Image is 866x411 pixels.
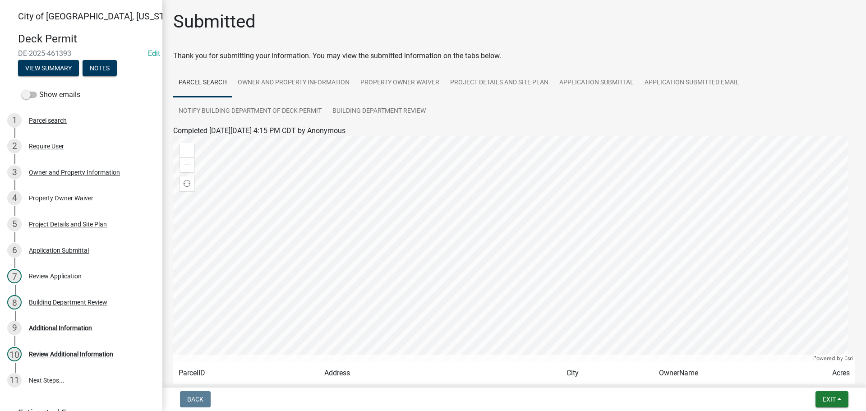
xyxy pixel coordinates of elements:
[561,362,653,384] td: City
[7,113,22,128] div: 1
[18,32,155,46] h4: Deck Permit
[29,169,120,175] div: Owner and Property Information
[83,65,117,72] wm-modal-confirm: Notes
[173,362,319,384] td: ParcelID
[148,49,160,58] wm-modal-confirm: Edit Application Number
[173,51,855,61] div: Thank you for submitting your information. You may view the submitted information on the tabs below.
[554,69,639,97] a: Application Submittal
[7,321,22,335] div: 9
[7,243,22,258] div: 6
[18,49,144,58] span: DE-2025-461393
[180,391,211,407] button: Back
[29,117,67,124] div: Parcel search
[355,69,445,97] a: Property Owner Waiver
[148,49,160,58] a: Edit
[7,217,22,231] div: 5
[29,195,93,201] div: Property Owner Waiver
[29,299,107,305] div: Building Department Review
[7,139,22,153] div: 2
[18,60,79,76] button: View Summary
[29,325,92,331] div: Additional Information
[815,391,848,407] button: Exit
[844,355,853,361] a: Esri
[83,60,117,76] button: Notes
[29,351,113,357] div: Review Additional Information
[7,373,22,388] div: 11
[7,347,22,361] div: 10
[793,362,855,384] td: Acres
[319,362,562,384] td: Address
[445,69,554,97] a: Project Details and Site Plan
[187,396,203,403] span: Back
[232,69,355,97] a: Owner and Property Information
[811,355,855,362] div: Powered by
[7,191,22,205] div: 4
[29,221,107,227] div: Project Details and Site Plan
[173,97,327,126] a: Notify Building Department of Deck Permit
[173,11,256,32] h1: Submitted
[823,396,836,403] span: Exit
[29,143,64,149] div: Require User
[22,89,80,100] label: Show emails
[639,69,745,97] a: Application Submitted Email
[18,65,79,72] wm-modal-confirm: Summary
[7,269,22,283] div: 7
[180,143,194,157] div: Zoom in
[180,176,194,191] div: Find my location
[7,165,22,180] div: 3
[18,11,182,22] span: City of [GEOGRAPHIC_DATA], [US_STATE]
[173,69,232,97] a: Parcel search
[654,362,793,384] td: OwnerName
[29,273,82,279] div: Review Application
[29,247,89,254] div: Application Submittal
[173,126,345,135] span: Completed [DATE][DATE] 4:15 PM CDT by Anonymous
[7,295,22,309] div: 8
[327,97,431,126] a: Building Department Review
[180,157,194,172] div: Zoom out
